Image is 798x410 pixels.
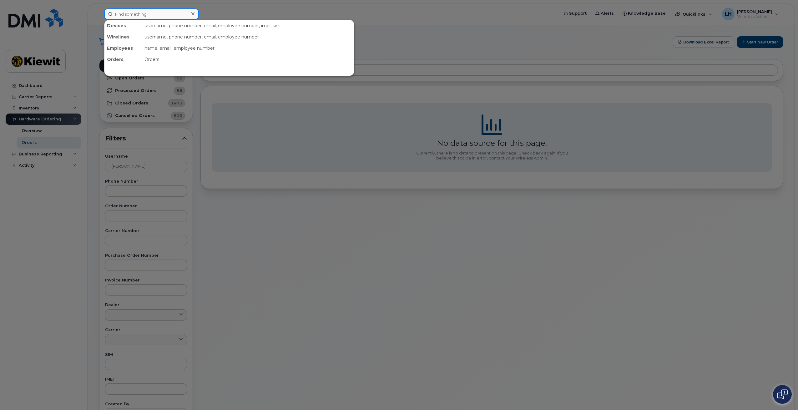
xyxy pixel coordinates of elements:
[104,31,142,43] div: Wirelines
[142,20,354,31] div: username, phone number, email, employee number, imei, sim
[142,54,354,65] div: Orders
[777,389,788,399] img: Open chat
[104,43,142,54] div: Employees
[142,43,354,54] div: name, email, employee number
[104,54,142,65] div: Orders
[104,20,142,31] div: Devices
[142,31,354,43] div: username, phone number, email, employee number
